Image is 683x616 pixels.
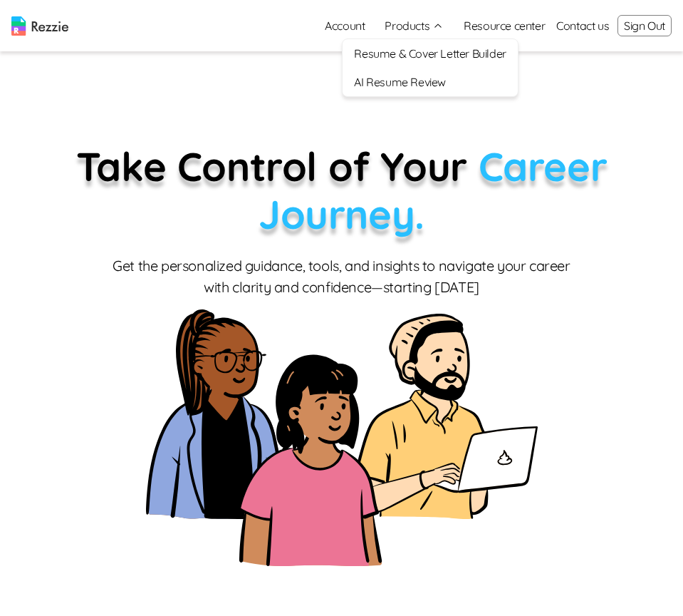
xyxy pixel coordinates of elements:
button: Products [385,17,444,34]
p: Take Control of Your [11,143,672,238]
span: Career Journey. [259,141,607,239]
a: Account [313,11,376,40]
button: Sign Out [617,15,672,36]
a: AI Resume Review [343,68,517,96]
img: home [146,309,538,566]
a: Resource center [464,17,545,34]
a: Resume & Cover Letter Builder [343,39,517,68]
a: Contact us [556,17,609,34]
img: logo [11,16,68,36]
p: Get the personalized guidance, tools, and insights to navigate your career with clarity and confi... [110,255,573,298]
